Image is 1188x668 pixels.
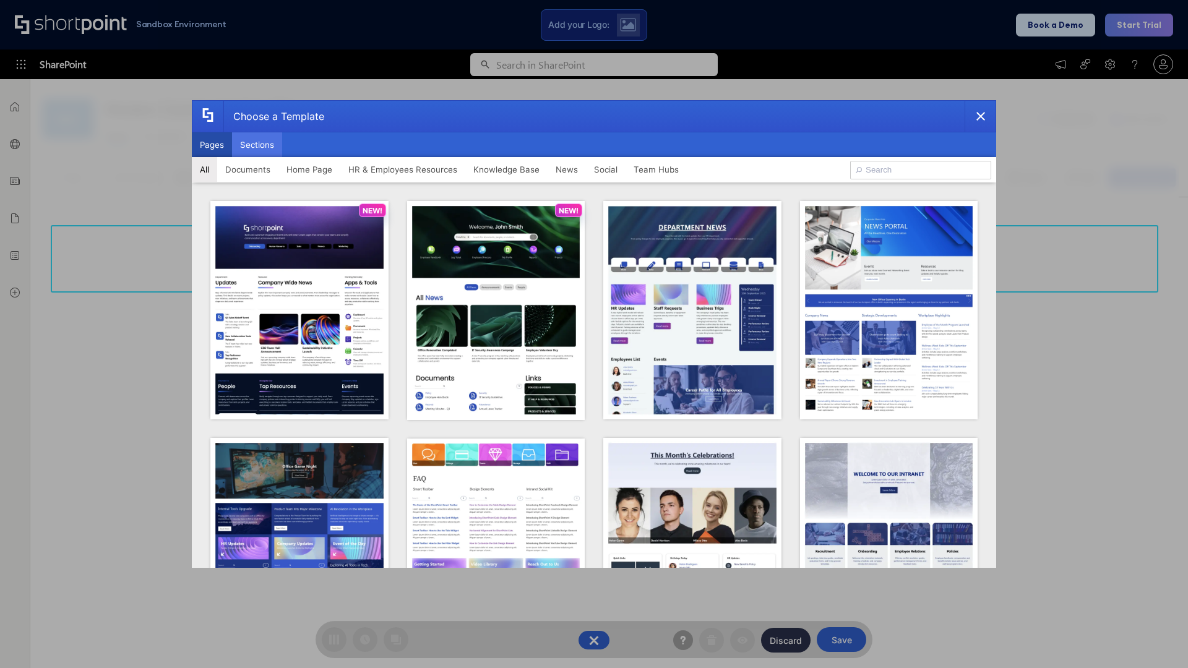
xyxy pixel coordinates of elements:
input: Search [850,161,991,179]
button: All [192,157,217,182]
button: News [548,157,586,182]
button: Knowledge Base [465,157,548,182]
button: HR & Employees Resources [340,157,465,182]
button: Social [586,157,626,182]
iframe: Chat Widget [1126,609,1188,668]
p: NEW! [363,206,382,215]
button: Pages [192,132,232,157]
button: Team Hubs [626,157,687,182]
div: template selector [192,100,996,568]
button: Documents [217,157,278,182]
button: Home Page [278,157,340,182]
div: Choose a Template [223,101,324,132]
button: Sections [232,132,282,157]
p: NEW! [559,206,579,215]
